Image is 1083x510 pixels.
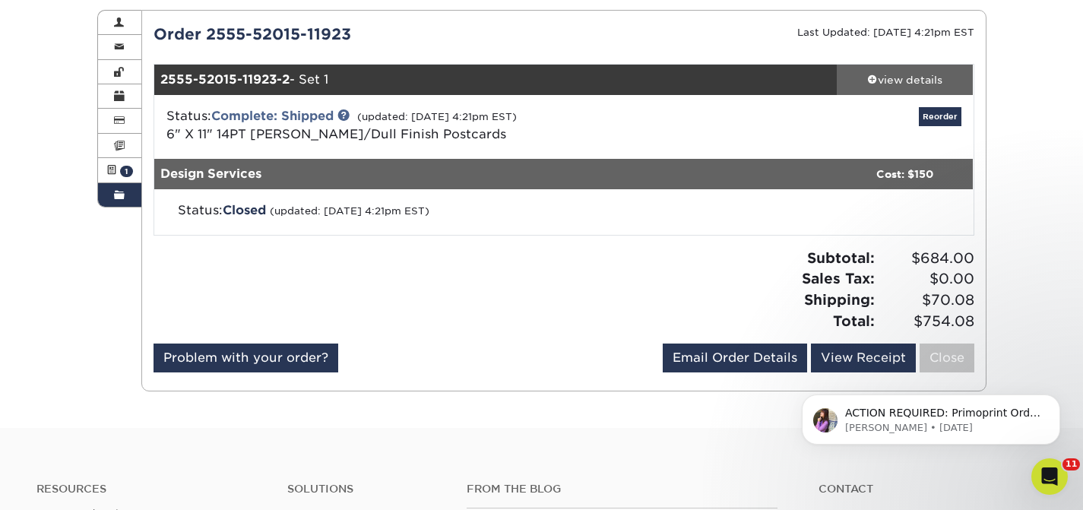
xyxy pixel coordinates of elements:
[166,201,696,220] div: Status:
[879,268,974,290] span: $0.00
[154,344,338,372] a: Problem with your order?
[837,72,974,87] div: view details
[270,205,429,217] small: (updated: [DATE] 4:21pm EST)
[120,166,133,177] span: 1
[819,483,1047,496] a: Contact
[1062,458,1080,470] span: 11
[160,166,261,181] strong: Design Services
[166,127,506,141] a: 6" X 11" 14PT [PERSON_NAME]/Dull Finish Postcards
[802,270,875,287] strong: Sales Tax:
[833,312,875,329] strong: Total:
[223,203,266,217] span: Closed
[160,72,290,87] strong: 2555-52015-11923-2
[807,249,875,266] strong: Subtotal:
[1031,458,1068,495] iframe: Intercom live chat
[36,483,264,496] h4: Resources
[804,291,875,308] strong: Shipping:
[879,311,974,332] span: $754.08
[98,158,142,182] a: 1
[879,290,974,311] span: $70.08
[155,107,700,144] div: Status:
[154,65,837,95] div: - Set 1
[142,23,564,46] div: Order 2555-52015-11923
[663,344,807,372] a: Email Order Details
[837,65,974,95] a: view details
[66,44,261,434] span: ACTION REQUIRED: Primoprint Order 25918-34953-11923 Thank you for placing your print order with P...
[66,59,262,72] p: Message from Erica, sent 2d ago
[797,27,974,38] small: Last Updated: [DATE] 4:21pm EST
[919,107,961,126] a: Reorder
[811,344,916,372] a: View Receipt
[467,483,777,496] h4: From the Blog
[779,363,1083,469] iframe: Intercom notifications message
[920,344,974,372] a: Close
[876,168,933,180] strong: Cost: $150
[287,483,444,496] h4: Solutions
[879,248,974,269] span: $684.00
[357,111,517,122] small: (updated: [DATE] 4:21pm EST)
[211,109,334,123] a: Complete: Shipped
